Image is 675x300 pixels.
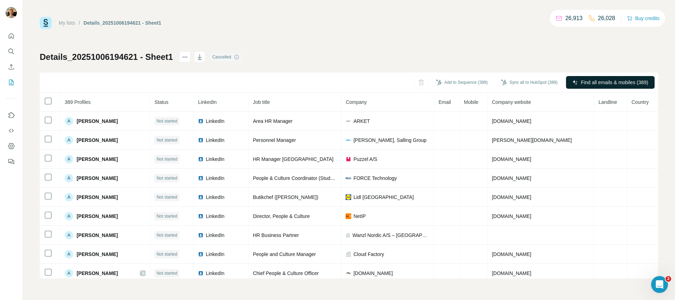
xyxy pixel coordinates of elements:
[346,213,351,219] img: company-logo
[154,99,168,105] span: Status
[79,19,80,26] li: /
[65,174,73,182] div: A
[156,118,177,124] span: Not started
[198,232,204,238] img: LinkedIn logo
[253,175,339,181] span: People & Culture Coordinator (Student)
[6,61,17,73] button: Enrich CSV
[206,156,224,163] span: LinkedIn
[253,213,310,219] span: Director, People & Culture
[33,225,39,231] button: Gif picker
[253,194,318,200] span: Butikchef ([PERSON_NAME])
[253,251,316,257] span: People and Culture Manager
[198,156,204,162] img: LinkedIn logo
[496,77,562,88] button: Sync all to HubSpot (389)
[566,76,655,89] button: Find all emails & mobiles (389)
[110,3,123,16] button: Home
[156,251,177,257] span: Not started
[253,232,299,238] span: HR Business Partner
[198,99,217,105] span: LinkedIn
[20,4,31,15] img: Profile image for Aurélie
[77,270,118,277] span: [PERSON_NAME]
[6,86,135,113] div: alf@lr-partners.dk says…
[6,7,17,18] img: Avatar
[77,118,118,125] span: [PERSON_NAME]
[206,213,224,220] span: LinkedIn
[156,232,177,238] span: Not started
[6,76,17,89] button: My lists
[492,175,531,181] span: [DOMAIN_NAME]
[666,276,671,282] span: 2
[631,99,649,105] span: Country
[40,17,52,29] img: Surfe Logo
[40,51,173,63] h1: Details_20251006194621 - Sheet1
[346,271,351,274] img: company-logo
[65,117,73,125] div: A
[123,3,136,15] div: Close
[6,210,135,222] textarea: Message…
[353,137,426,144] span: [PERSON_NAME], Salling Group
[627,13,660,23] button: Buy credits
[77,194,118,201] span: [PERSON_NAME]
[31,67,129,81] div: i got some help from [PERSON_NAME] [DATE]
[156,270,177,276] span: Not started
[6,45,17,58] button: Search
[353,194,413,201] span: Lidl [GEOGRAPHIC_DATA]
[492,251,531,257] span: [DOMAIN_NAME]
[59,20,75,26] a: My lists
[206,118,224,125] span: LinkedIn
[77,175,118,182] span: [PERSON_NAME]
[492,156,531,162] span: [DOMAIN_NAME]
[353,175,397,182] span: FORCE Technology
[464,99,478,105] span: Mobile
[65,231,73,239] div: A
[431,77,493,88] button: Add to Sequence (389)
[65,155,73,163] div: A
[77,137,118,144] span: [PERSON_NAME]
[198,175,204,181] img: LinkedIn logo
[31,90,129,104] div: but we need these lists for a project later [DATE]
[651,276,668,293] iframe: Intercom live chat
[206,232,224,239] span: LinkedIn
[25,86,135,108] div: but we need these lists for a project later [DATE]
[206,251,224,258] span: LinkedIn
[77,213,118,220] span: [PERSON_NAME]
[253,137,296,143] span: Personnel Manager
[6,113,115,250] div: Hi there,Thanks again for those detailsThe glitch with the loading and contact enrichment is now ...
[25,63,135,85] div: i got some help from [PERSON_NAME] [DATE]
[5,3,18,16] button: go back
[11,138,110,166] div: The glitch with the loading and contact enrichment is now fixed and live so you should no longer ...
[492,137,572,143] span: [PERSON_NAME][DOMAIN_NAME]
[11,128,110,135] div: Thanks again for those details
[346,137,351,143] img: company-logo
[353,213,366,220] span: NetIP
[353,156,377,163] span: Puzzel A/S
[346,99,367,105] span: Company
[492,118,531,124] span: [DOMAIN_NAME]
[11,191,108,204] a: uninstall and reinstall Surfe from here
[581,79,648,86] span: Find all emails & mobiles (389)
[6,113,135,265] div: Aurélie says…
[11,118,110,125] div: Hi there,
[492,99,531,105] span: Company website
[253,118,292,124] span: Area HR Manager
[84,19,161,26] div: Details_20251006194621 - Sheet1
[353,251,384,258] span: Cloud Factory
[565,14,583,23] p: 26,913
[156,175,177,181] span: Not started
[6,30,17,42] button: Quick start
[156,137,177,143] span: Not started
[352,232,430,239] span: Wanzl Nordic A/S – [GEOGRAPHIC_DATA]
[206,194,224,201] span: LinkedIn
[198,137,204,143] img: LinkedIn logo
[34,4,80,9] h1: [PERSON_NAME]
[65,212,73,220] div: A
[198,270,204,276] img: LinkedIn logo
[210,53,242,61] div: Cancelled
[34,9,84,16] p: Active in the last 15m
[253,156,333,162] span: HR Manager [GEOGRAPHIC_DATA]
[346,156,351,162] img: company-logo
[65,193,73,201] div: A
[156,213,177,219] span: Not started
[346,175,351,181] img: company-logo
[598,14,615,23] p: 26,028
